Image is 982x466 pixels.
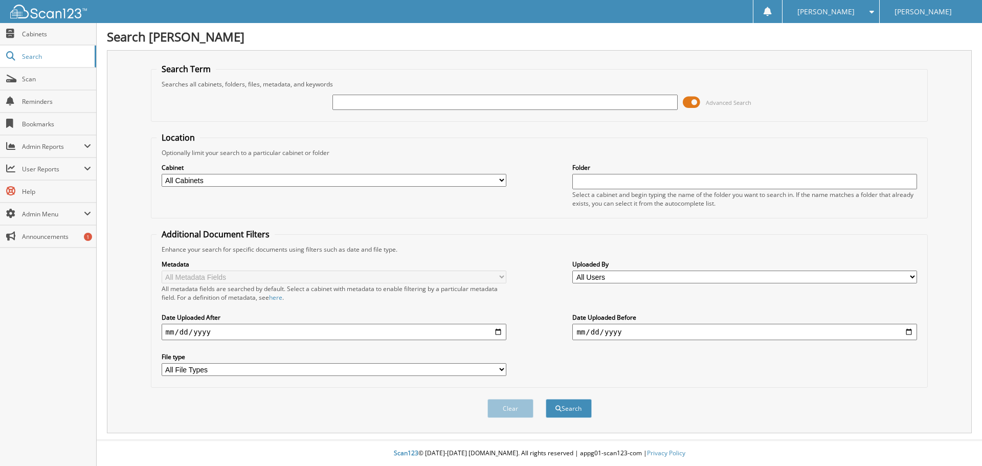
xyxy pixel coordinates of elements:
[157,229,275,240] legend: Additional Document Filters
[22,142,84,151] span: Admin Reports
[162,324,506,340] input: start
[572,313,917,322] label: Date Uploaded Before
[895,9,952,15] span: [PERSON_NAME]
[572,190,917,208] div: Select a cabinet and begin typing the name of the folder you want to search in. If the name match...
[572,324,917,340] input: end
[157,148,923,157] div: Optionally limit your search to a particular cabinet or folder
[162,163,506,172] label: Cabinet
[572,260,917,269] label: Uploaded By
[22,187,91,196] span: Help
[22,52,90,61] span: Search
[162,313,506,322] label: Date Uploaded After
[487,399,533,418] button: Clear
[394,449,418,457] span: Scan123
[269,293,282,302] a: here
[22,75,91,83] span: Scan
[10,5,87,18] img: scan123-logo-white.svg
[157,132,200,143] legend: Location
[22,232,91,241] span: Announcements
[97,441,982,466] div: © [DATE]-[DATE] [DOMAIN_NAME]. All rights reserved | appg01-scan123-com |
[162,284,506,302] div: All metadata fields are searched by default. Select a cabinet with metadata to enable filtering b...
[157,245,923,254] div: Enhance your search for specific documents using filters such as date and file type.
[157,80,923,88] div: Searches all cabinets, folders, files, metadata, and keywords
[546,399,592,418] button: Search
[84,233,92,241] div: 1
[22,165,84,173] span: User Reports
[22,97,91,106] span: Reminders
[22,210,84,218] span: Admin Menu
[162,352,506,361] label: File type
[157,63,216,75] legend: Search Term
[706,99,751,106] span: Advanced Search
[572,163,917,172] label: Folder
[22,30,91,38] span: Cabinets
[647,449,685,457] a: Privacy Policy
[162,260,506,269] label: Metadata
[797,9,855,15] span: [PERSON_NAME]
[22,120,91,128] span: Bookmarks
[107,28,972,45] h1: Search [PERSON_NAME]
